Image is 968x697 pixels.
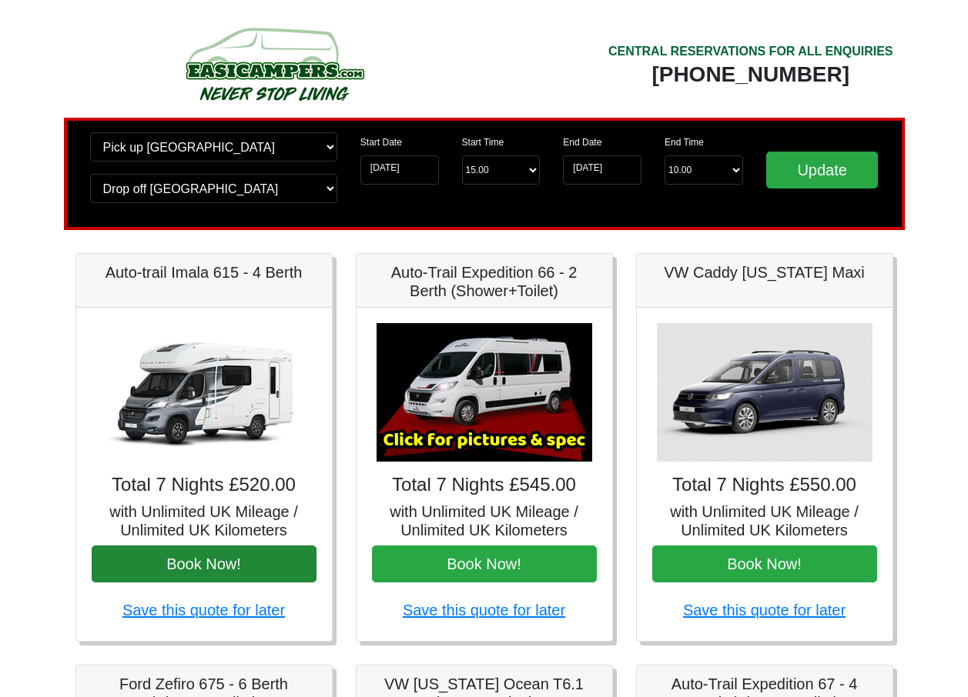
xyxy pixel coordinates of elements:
img: VW Caddy California Maxi [657,323,873,462]
h5: VW Caddy [US_STATE] Maxi [652,263,877,282]
h5: with Unlimited UK Mileage / Unlimited UK Kilometers [372,502,597,539]
a: Save this quote for later [122,602,285,619]
a: Save this quote for later [403,602,565,619]
input: Return Date [563,155,641,185]
h5: Auto-trail Imala 615 - 4 Berth [92,263,317,282]
label: End Date [563,135,601,149]
h4: Total 7 Nights £550.00 [652,474,877,496]
h4: Total 7 Nights £545.00 [372,474,597,496]
h5: with Unlimited UK Mileage / Unlimited UK Kilometers [92,502,317,539]
button: Book Now! [372,545,597,582]
button: Book Now! [652,545,877,582]
input: Start Date [360,155,439,185]
a: Save this quote for later [683,602,846,619]
h5: with Unlimited UK Mileage / Unlimited UK Kilometers [652,502,877,539]
div: CENTRAL RESERVATIONS FOR ALL ENQUIRIES [608,42,893,61]
label: Start Date [360,135,402,149]
button: Book Now! [92,545,317,582]
img: Auto-trail Imala 615 - 4 Berth [96,323,312,462]
div: [PHONE_NUMBER] [608,61,893,88]
label: Start Time [462,135,504,149]
h4: Total 7 Nights £520.00 [92,474,317,496]
input: Update [766,152,879,188]
img: Auto-Trail Expedition 66 - 2 Berth (Shower+Toilet) [377,323,592,462]
img: campers-checkout-logo.png [128,22,420,106]
h5: Auto-Trail Expedition 66 - 2 Berth (Shower+Toilet) [372,263,597,300]
label: End Time [665,135,704,149]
